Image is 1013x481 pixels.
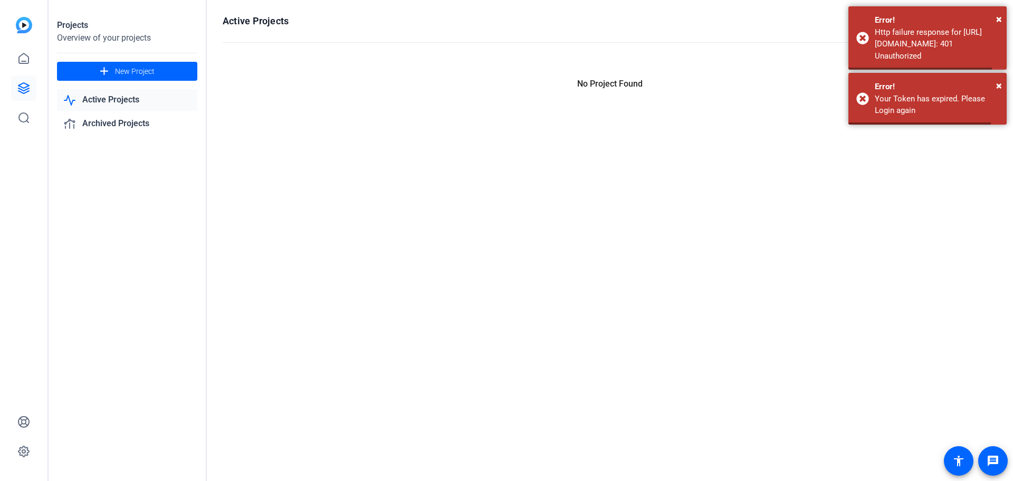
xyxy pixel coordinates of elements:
[996,78,1002,93] button: Close
[875,14,999,26] div: Error!
[875,81,999,93] div: Error!
[57,62,197,81] button: New Project
[16,17,32,33] img: blue-gradient.svg
[57,89,197,111] a: Active Projects
[952,455,965,467] mat-icon: accessibility
[875,26,999,62] div: Http failure response for https://capture.openreel.com/api/filters/project: 401 Unauthorized
[98,65,111,78] mat-icon: add
[875,93,999,117] div: Your Token has expired. Please Login again
[996,11,1002,27] button: Close
[115,66,155,77] span: New Project
[223,15,289,27] h1: Active Projects
[987,455,999,467] mat-icon: message
[57,32,197,44] div: Overview of your projects
[996,13,1002,25] span: ×
[223,78,997,90] p: No Project Found
[57,113,197,135] a: Archived Projects
[57,19,197,32] div: Projects
[996,79,1002,92] span: ×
